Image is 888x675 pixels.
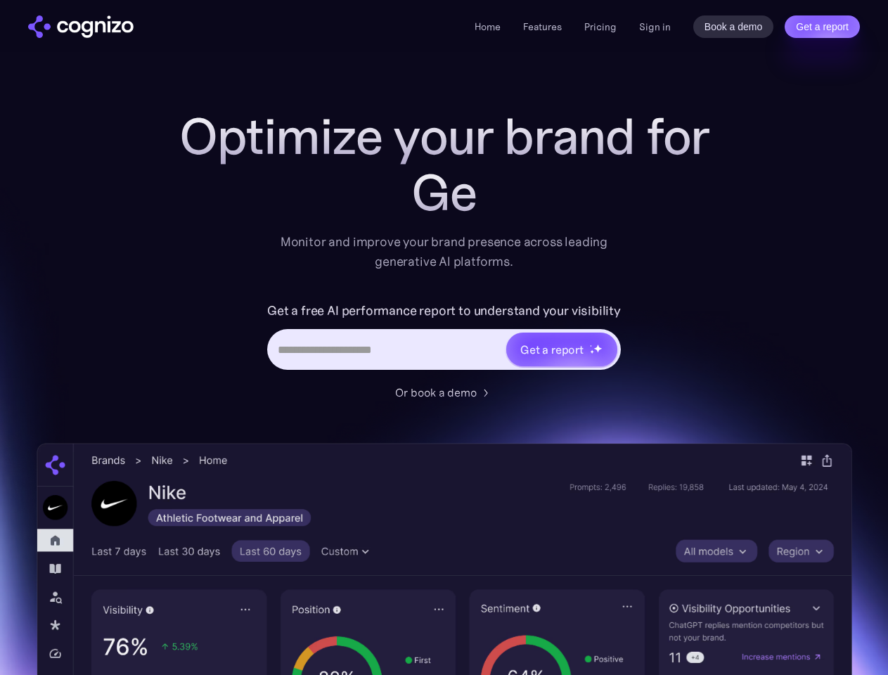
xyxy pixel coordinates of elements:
[593,344,603,353] img: star
[520,341,584,358] div: Get a report
[639,18,671,35] a: Sign in
[28,15,134,38] a: home
[163,165,726,221] div: Ge
[395,384,494,401] a: Or book a demo
[267,300,621,322] label: Get a free AI performance report to understand your visibility
[271,232,617,271] div: Monitor and improve your brand presence across leading generative AI platforms.
[590,345,592,347] img: star
[523,20,562,33] a: Features
[505,331,619,368] a: Get a reportstarstarstar
[475,20,501,33] a: Home
[28,15,134,38] img: cognizo logo
[163,108,726,165] h1: Optimize your brand for
[395,384,477,401] div: Or book a demo
[584,20,617,33] a: Pricing
[785,15,860,38] a: Get a report
[267,300,621,377] form: Hero URL Input Form
[590,349,595,354] img: star
[693,15,774,38] a: Book a demo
